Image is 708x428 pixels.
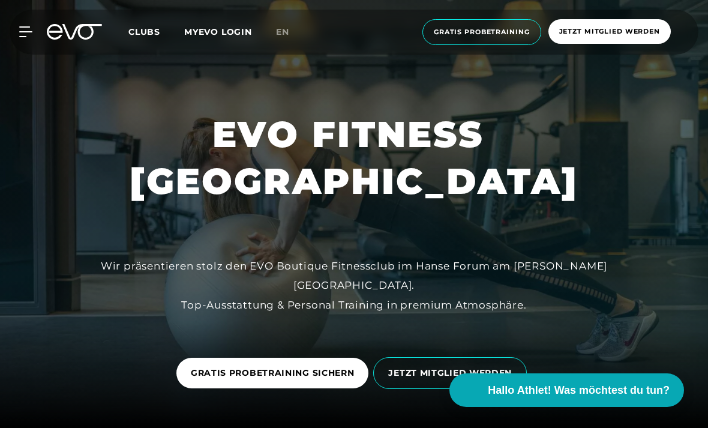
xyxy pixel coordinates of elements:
span: Clubs [128,26,160,37]
span: Hallo Athlet! Was möchtest du tun? [488,382,670,399]
span: Gratis Probetraining [434,27,530,37]
span: Jetzt Mitglied werden [559,26,660,37]
span: GRATIS PROBETRAINING SICHERN [191,367,355,379]
a: en [276,25,304,39]
button: Hallo Athlet! Was möchtest du tun? [449,373,684,407]
a: Jetzt Mitglied werden [545,19,674,45]
a: MYEVO LOGIN [184,26,252,37]
h1: EVO FITNESS [GEOGRAPHIC_DATA] [130,111,578,205]
div: Wir präsentieren stolz den EVO Boutique Fitnessclub im Hanse Forum am [PERSON_NAME][GEOGRAPHIC_DA... [84,256,624,315]
a: Gratis Probetraining [419,19,545,45]
a: GRATIS PROBETRAINING SICHERN [176,349,374,397]
a: Clubs [128,26,184,37]
span: JETZT MITGLIED WERDEN [388,367,512,379]
span: en [276,26,289,37]
a: JETZT MITGLIED WERDEN [373,348,532,398]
